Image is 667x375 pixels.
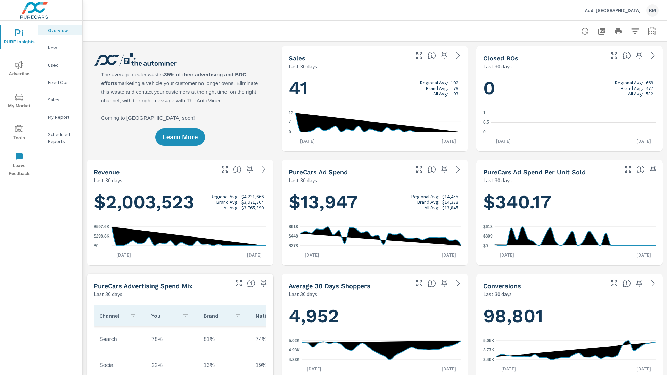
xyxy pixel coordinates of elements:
text: $298.8K [94,234,110,239]
p: 669 [646,80,653,85]
h5: Revenue [94,168,120,176]
h5: Average 30 Days Shoppers [289,282,370,290]
p: [DATE] [112,251,136,258]
h5: PureCars Advertising Spend Mix [94,282,192,290]
button: "Export Report to PDF" [595,24,609,38]
span: PURE Insights [2,29,36,46]
h1: 4,952 [289,304,461,328]
span: Leave Feedback [2,153,36,178]
td: Search [94,331,146,348]
p: [DATE] [437,365,461,372]
span: My Market [2,93,36,110]
button: Select Date Range [645,24,659,38]
td: 22% [146,357,198,374]
h1: 0 [483,76,656,100]
p: All Avg: [224,205,239,210]
span: Save this to your personalized report [634,278,645,289]
td: 19% [250,357,302,374]
p: You [151,312,176,319]
p: 93 [453,91,458,97]
p: All Avg: [433,91,448,97]
p: Regional Avg: [615,80,643,85]
button: Apply Filters [628,24,642,38]
p: Channel [99,312,124,319]
text: $597.6K [94,224,110,229]
p: $3,765,390 [241,205,264,210]
a: See more details in report [453,164,464,175]
p: [DATE] [242,251,266,258]
span: A rolling 30 day total of daily Shoppers on the dealership website, averaged over the selected da... [428,279,436,287]
button: Make Fullscreen [414,278,425,289]
a: See more details in report [453,50,464,61]
span: Tools [2,125,36,142]
text: 3.77K [483,348,494,353]
p: $14,338 [442,199,458,205]
p: Audi [GEOGRAPHIC_DATA] [585,7,641,14]
p: Regional Avg: [411,194,439,199]
p: [DATE] [632,251,656,258]
text: 5.02K [289,338,300,343]
p: $14,455 [442,194,458,199]
text: $448 [289,234,298,239]
p: Brand Avg: [216,199,239,205]
td: 13% [198,357,250,374]
p: All Avg: [628,91,643,97]
div: Fixed Ops [38,77,82,87]
span: Learn More [162,134,198,140]
p: Used [48,61,77,68]
text: $0 [483,243,488,248]
p: [DATE] [302,365,326,372]
div: Overview [38,25,82,35]
text: 5.05K [483,338,494,343]
button: Print Report [611,24,625,38]
td: 74% [250,331,302,348]
h5: PureCars Ad Spend Per Unit Sold [483,168,586,176]
p: Regional Avg: [211,194,239,199]
td: Social [94,357,146,374]
span: Total sales revenue over the selected date range. [Source: This data is sourced from the dealer’s... [233,165,241,174]
text: 2.49K [483,357,494,362]
p: National [256,312,280,319]
p: My Report [48,114,77,120]
div: New [38,42,82,53]
p: Regional Avg: [420,80,448,85]
p: 79 [453,85,458,91]
button: Make Fullscreen [623,164,634,175]
div: Scheduled Reports [38,129,82,147]
text: 7 [289,119,291,124]
p: $4,231,666 [241,194,264,199]
span: Number of vehicles sold by the dealership over the selected date range. [Source: This data is sou... [428,51,436,60]
p: Sales [48,96,77,103]
span: Save this to your personalized report [648,164,659,175]
span: Save this to your personalized report [258,278,269,289]
span: Save this to your personalized report [439,164,450,175]
p: [DATE] [295,137,320,144]
span: Advertise [2,61,36,78]
text: 4.93K [289,348,300,352]
p: Last 30 days [289,62,317,70]
td: 78% [146,331,198,348]
p: [DATE] [437,137,461,144]
p: [DATE] [491,137,516,144]
span: Save this to your personalized report [244,164,255,175]
text: $618 [483,224,493,229]
span: Save this to your personalized report [634,50,645,61]
p: Last 30 days [289,290,317,298]
div: My Report [38,112,82,122]
p: Last 30 days [94,290,122,298]
p: 477 [646,85,653,91]
td: 81% [198,331,250,348]
span: Number of Repair Orders Closed by the selected dealership group over the selected time range. [So... [623,51,631,60]
a: See more details in report [258,164,269,175]
p: Brand Avg: [426,85,448,91]
text: 0 [289,130,291,134]
p: [DATE] [632,137,656,144]
h1: 41 [289,76,461,100]
button: Make Fullscreen [219,164,230,175]
text: $0 [94,243,99,248]
text: $618 [289,224,298,229]
button: Make Fullscreen [414,50,425,61]
div: KM [646,4,659,17]
p: [DATE] [495,251,519,258]
p: All Avg: [425,205,439,210]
